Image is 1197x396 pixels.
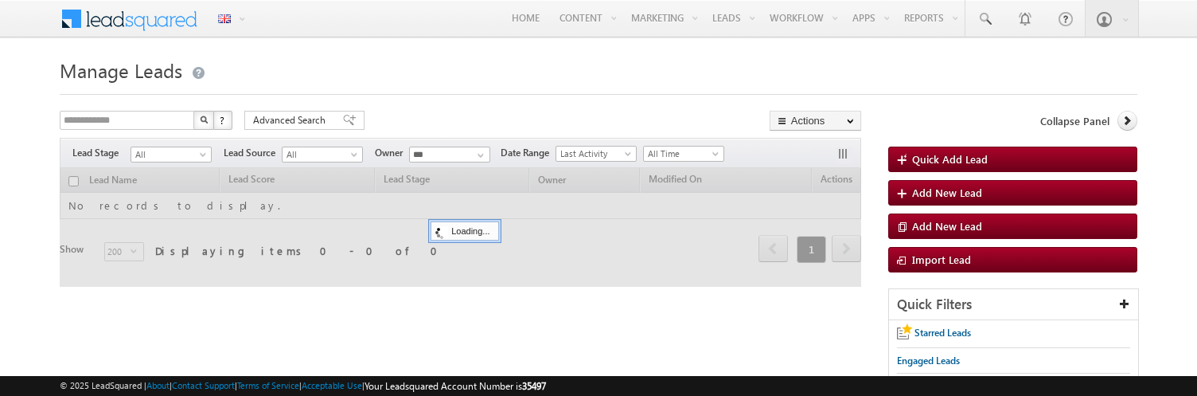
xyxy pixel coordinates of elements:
[522,380,546,392] span: 35497
[914,327,971,339] span: Starred Leads
[131,147,207,162] span: All
[556,147,632,161] span: Last Activity
[282,147,363,163] a: All
[60,57,182,83] span: Manage Leads
[912,152,988,166] span: Quick Add Lead
[237,380,299,390] a: Terms of Service
[302,380,362,390] a: Acceptable Use
[131,147,212,163] a: All
[283,147,358,162] span: All
[1040,114,1109,128] span: Collapse Panel
[889,289,1137,320] div: Quick Filters
[375,146,409,160] span: Owner
[146,380,170,390] a: About
[912,186,982,199] span: Add New Lead
[365,380,546,392] span: Your Leadsquared Account Number is
[644,147,719,161] span: All Time
[501,146,556,160] span: Date Range
[912,253,971,266] span: Import Lead
[72,146,131,160] span: Lead Stage
[220,113,227,127] span: ?
[431,222,498,241] div: Loading...
[556,146,637,162] a: Last Activity
[213,111,232,130] button: ?
[253,113,330,127] span: Advanced Search
[60,378,546,394] span: © 2025 LeadSquared | | | | |
[469,147,489,163] a: Show All Items
[200,116,208,124] img: Search
[770,111,861,131] button: Actions
[897,355,960,367] span: Engaged Leads
[912,219,982,233] span: Add New Lead
[224,146,282,160] span: Lead Source
[643,146,724,162] a: All Time
[172,380,235,390] a: Contact Support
